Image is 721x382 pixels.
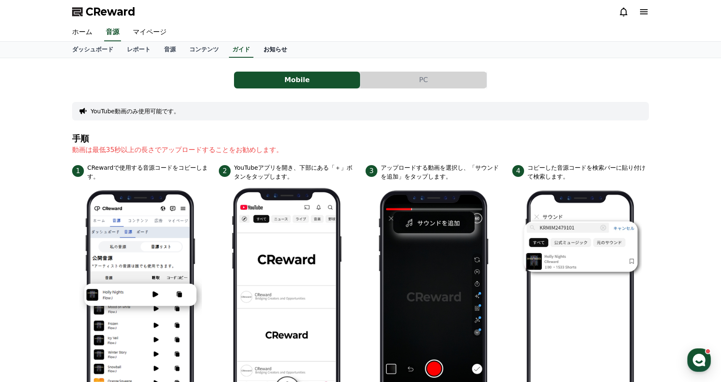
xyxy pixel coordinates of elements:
[65,42,120,58] a: ダッシュボード
[72,5,135,19] a: CReward
[219,165,231,177] span: 2
[87,163,209,181] p: CRewardで使用する音源コードをコピーします。
[72,134,649,143] h4: 手順
[72,165,84,177] span: 1
[183,42,226,58] a: コンテンツ
[130,280,140,286] span: 設定
[104,24,121,41] a: 音源
[360,72,487,88] button: PC
[109,267,162,288] a: 設定
[512,165,524,177] span: 4
[360,72,487,88] a: PC
[65,24,99,41] a: ホーム
[72,280,92,287] span: チャット
[91,107,180,115] button: YouTube動画のみ使用可能です。
[56,267,109,288] a: チャット
[234,163,355,181] p: YouTubeアプリを開き、下部にある「＋」ボタンをタップします。
[366,165,377,177] span: 3
[381,163,502,181] p: アップロードする動画を選択し、「サウンドを追加」をタップします。
[3,267,56,288] a: ホーム
[527,163,649,181] p: コピーした音源コードを検索バーに貼り付けて検索します。
[86,5,135,19] span: CReward
[234,72,360,88] button: Mobile
[229,42,253,58] a: ガイド
[157,42,183,58] a: 音源
[126,24,173,41] a: マイページ
[72,145,649,155] p: 動画は最低35秒以上の長さでアップロードすることをお勧めします。
[257,42,294,58] a: お知らせ
[120,42,157,58] a: レポート
[22,280,37,286] span: ホーム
